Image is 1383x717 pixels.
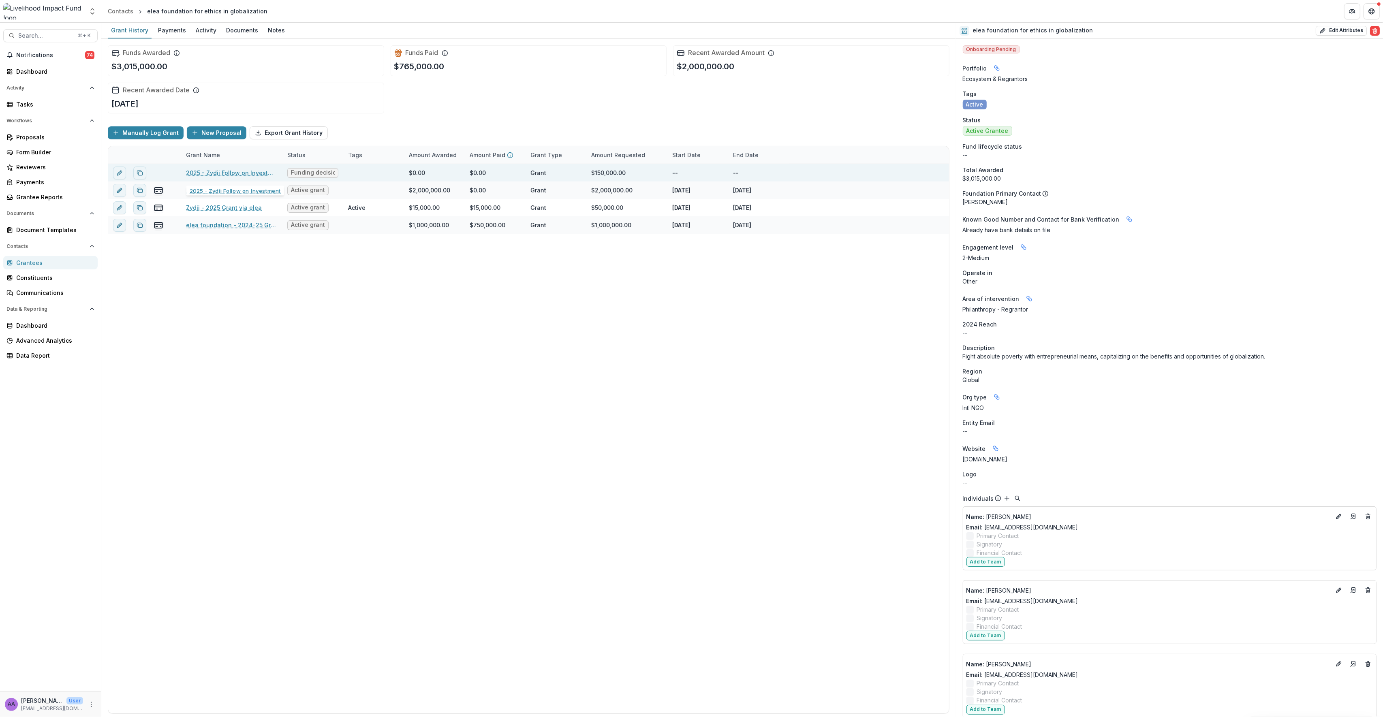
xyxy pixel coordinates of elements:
[733,203,751,212] p: [DATE]
[3,81,98,94] button: Open Activity
[181,146,282,164] div: Grant Name
[963,166,1004,174] span: Total Awarded
[977,548,1022,557] span: Financial Contact
[21,705,83,712] p: [EMAIL_ADDRESS][DOMAIN_NAME]
[16,351,91,360] div: Data Report
[21,696,63,705] p: [PERSON_NAME]
[728,151,763,159] div: End Date
[3,223,98,237] a: Document Templates
[672,203,690,212] p: [DATE]
[16,67,91,76] div: Dashboard
[667,151,705,159] div: Start Date
[966,513,985,520] span: Name :
[591,186,633,194] div: $2,000,000.00
[963,418,995,427] span: Entity Email
[966,670,1078,679] a: Email: [EMAIL_ADDRESS][DOMAIN_NAME]
[966,631,1005,640] button: Add to Team
[733,169,739,177] p: --
[989,442,1002,455] button: Linked binding
[966,705,1005,715] button: Add to Team
[1013,493,1022,503] button: Search
[1002,493,1012,503] button: Add
[966,660,1331,668] p: [PERSON_NAME]
[963,329,1377,337] p: --
[1334,512,1344,521] button: Edit
[404,151,462,159] div: Amount Awarded
[586,151,650,159] div: Amount Requested
[343,146,404,164] div: Tags
[3,130,98,144] a: Proposals
[963,444,986,453] span: Website
[187,126,246,139] button: New Proposal
[108,7,133,15] div: Contacts
[1347,584,1360,597] a: Go to contact
[990,62,1003,75] button: Linked binding
[530,186,546,194] div: Grant
[966,597,983,604] span: Email:
[6,243,86,249] span: Contacts
[963,64,987,73] span: Portfolio
[3,114,98,127] button: Open Workflows
[963,151,1377,159] p: --
[16,273,91,282] div: Constituents
[291,222,325,228] span: Active grant
[6,306,86,312] span: Data & Reporting
[963,215,1120,224] span: Known Good Number and Contact for Bank Verification
[677,60,734,73] p: $2,000,000.00
[470,203,500,212] div: $15,000.00
[1363,585,1373,595] button: Deletes
[963,470,977,478] span: Logo
[3,29,98,42] button: Search...
[113,184,126,197] button: edit
[113,166,126,179] button: edit
[192,23,220,38] a: Activity
[3,145,98,159] a: Form Builder
[586,146,667,164] div: Amount Requested
[6,85,86,91] span: Activity
[3,334,98,347] a: Advanced Analytics
[3,207,98,220] button: Open Documents
[192,24,220,36] div: Activity
[111,60,167,73] p: $3,015,000.00
[966,512,1331,521] a: Name: [PERSON_NAME]
[688,49,765,57] h2: Recent Awarded Amount
[470,151,505,159] p: Amount Paid
[963,393,987,401] span: Org type
[16,193,91,201] div: Grantee Reports
[963,305,1377,314] p: Philanthropy - Regrantor
[963,226,1377,234] p: Already have bank details on file
[733,221,751,229] p: [DATE]
[16,133,91,141] div: Proposals
[3,256,98,269] a: Grantees
[16,336,91,345] div: Advanced Analytics
[963,174,1377,183] div: $3,015,000.00
[966,587,985,594] span: Name :
[223,23,261,38] a: Documents
[155,23,189,38] a: Payments
[85,51,94,59] span: 74
[108,126,184,139] button: Manually Log Grant
[3,160,98,174] a: Reviewers
[409,203,440,212] div: $15,000.00
[963,243,1014,252] span: Engagement level
[1316,26,1367,36] button: Edit Attributes
[3,3,83,19] img: Livelihood Impact Fund logo
[154,186,163,195] button: view-payments
[966,586,1331,595] a: Name: [PERSON_NAME]
[113,201,126,214] button: edit
[591,169,626,177] div: $150,000.00
[113,219,126,232] button: edit
[3,190,98,204] a: Grantee Reports
[963,367,983,376] span: Region
[86,700,96,709] button: More
[465,146,526,164] div: Amount Paid
[526,146,586,164] div: Grant Type
[181,151,225,159] div: Grant Name
[133,184,146,197] button: Duplicate proposal
[977,679,1019,687] span: Primary Contact
[8,702,15,707] div: Aude Anquetil
[348,203,366,212] div: Active
[155,24,189,36] div: Payments
[3,271,98,284] a: Constituents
